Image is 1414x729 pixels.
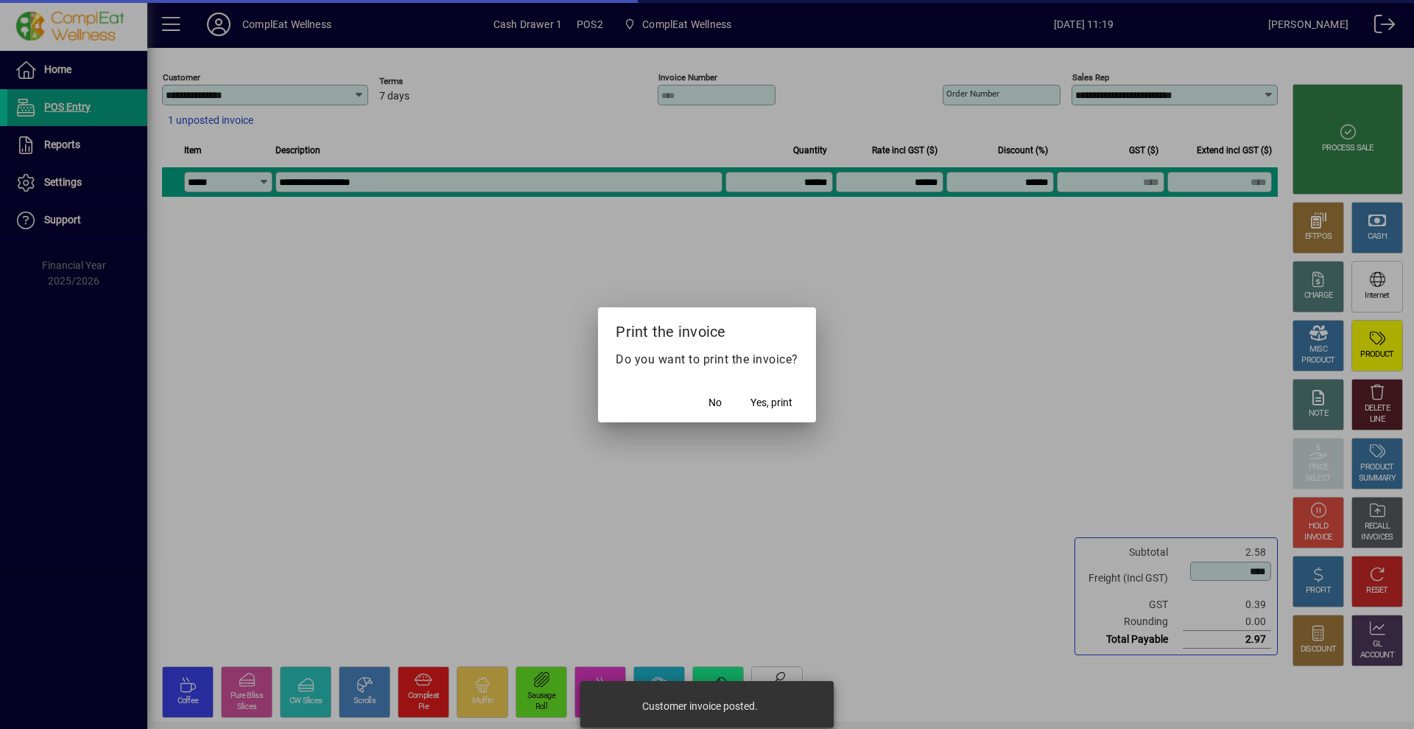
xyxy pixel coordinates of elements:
span: No [708,395,722,411]
p: Do you want to print the invoice? [616,351,798,369]
h2: Print the invoice [598,307,816,350]
button: No [692,390,739,416]
button: Yes, print [745,390,798,416]
div: Customer invoice posted. [642,699,758,714]
span: Yes, print [750,395,792,411]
